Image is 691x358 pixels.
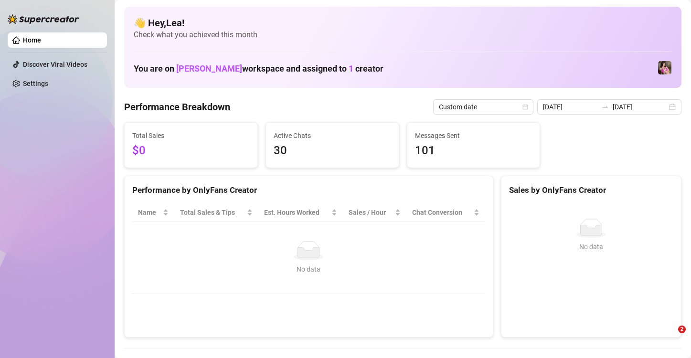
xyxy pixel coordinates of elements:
[415,142,532,160] span: 101
[264,207,330,218] div: Est. Hours Worked
[415,130,532,141] span: Messages Sent
[601,103,609,111] span: to
[613,102,667,112] input: End date
[180,207,245,218] span: Total Sales & Tips
[138,207,161,218] span: Name
[124,100,230,114] h4: Performance Breakdown
[174,203,258,222] th: Total Sales & Tips
[134,63,383,74] h1: You are on workspace and assigned to creator
[349,63,353,74] span: 1
[142,264,476,274] div: No data
[509,184,673,197] div: Sales by OnlyFans Creator
[412,207,471,218] span: Chat Conversion
[678,326,686,333] span: 2
[132,184,485,197] div: Performance by OnlyFans Creator
[659,326,681,348] iframe: Intercom live chat
[274,142,391,160] span: 30
[658,61,671,74] img: Nanner
[601,103,609,111] span: swap-right
[513,242,670,252] div: No data
[134,30,672,40] span: Check what you achieved this month
[23,36,41,44] a: Home
[8,14,79,24] img: logo-BBDzfeDw.svg
[23,61,87,68] a: Discover Viral Videos
[132,203,174,222] th: Name
[543,102,597,112] input: Start date
[134,16,672,30] h4: 👋 Hey, Lea !
[132,142,250,160] span: $0
[439,100,528,114] span: Custom date
[349,207,393,218] span: Sales / Hour
[406,203,485,222] th: Chat Conversion
[23,80,48,87] a: Settings
[522,104,528,110] span: calendar
[274,130,391,141] span: Active Chats
[176,63,242,74] span: [PERSON_NAME]
[132,130,250,141] span: Total Sales
[343,203,407,222] th: Sales / Hour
